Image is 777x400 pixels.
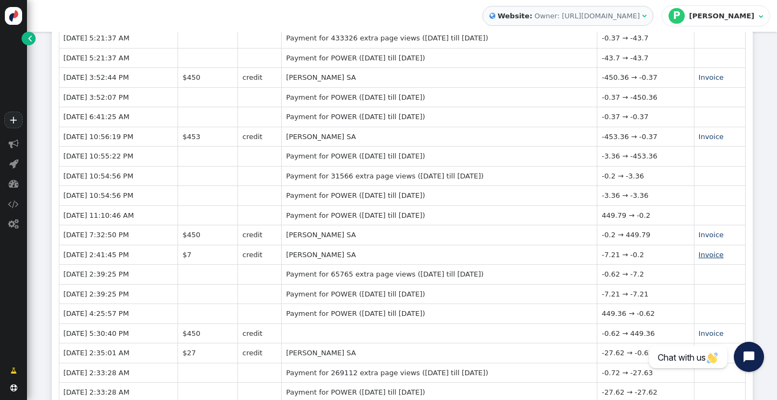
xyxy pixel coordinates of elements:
td: 449.36 → -0.62 [597,304,693,323]
div: Owner: [URL][DOMAIN_NAME] [534,11,639,22]
td: Payment for 65765 extra page views ([DATE] till [DATE]) [281,264,597,284]
td: -0.37 → -43.7 [597,28,693,48]
td: -453.36 → -0.37 [597,127,693,147]
a: Invoice [699,251,724,259]
td: -450.36 → -0.37 [597,67,693,87]
td: Payment for POWER ([DATE] till [DATE]) [281,185,597,205]
td: -27.62 → -0.62 [597,343,693,363]
td: Payment for 269112 extra page views ([DATE] till [DATE]) [281,363,597,383]
td: credit [237,245,281,265]
td: [DATE] 10:54:56 PM [59,185,178,205]
td: [DATE] 10:56:19 PM [59,127,178,147]
span:  [9,178,19,189]
td: -3.36 → -3.36 [597,185,693,205]
td: [DATE] 5:21:37 AM [59,28,178,48]
b: Website: [495,11,534,22]
td: [DATE] 5:30:40 PM [59,323,178,343]
td: credit [237,127,281,147]
td: [DATE] 4:25:57 PM [59,304,178,323]
td: [DATE] 2:39:25 PM [59,264,178,284]
span:  [10,384,17,391]
td: -7.21 → -0.2 [597,245,693,265]
span:  [8,219,19,229]
a: Invoice [699,231,724,239]
span:  [642,12,646,19]
span:  [759,13,763,20]
td: -0.37 → -450.36 [597,87,693,107]
span:  [489,11,495,22]
td: -0.62 → -7.2 [597,264,693,284]
td: [DATE] 10:55:22 PM [59,146,178,166]
td: -0.72 → -27.63 [597,363,693,383]
td: $7 [178,245,237,265]
span:  [10,365,17,376]
td: [DATE] 2:39:25 PM [59,284,178,304]
td: [DATE] 10:54:56 PM [59,166,178,186]
a:  [3,362,24,380]
td: [DATE] 6:41:25 AM [59,107,178,127]
span:  [9,139,19,149]
td: -0.37 → -0.37 [597,107,693,127]
td: Payment for POWER ([DATE] till [DATE]) [281,205,597,225]
td: -0.2 → -3.36 [597,166,693,186]
div: [PERSON_NAME] [689,12,756,20]
td: $453 [178,127,237,147]
td: [PERSON_NAME] SA [281,225,597,245]
div: P [669,8,685,24]
span:  [28,33,32,44]
span:  [8,199,19,209]
a: Invoice [699,73,724,81]
a: + [4,112,23,128]
td: Payment for POWER ([DATE] till [DATE]) [281,48,597,68]
td: $450 [178,67,237,87]
td: credit [237,343,281,363]
td: 449.79 → -0.2 [597,205,693,225]
td: [DATE] 2:35:01 AM [59,343,178,363]
td: [PERSON_NAME] SA [281,127,597,147]
td: Payment for POWER ([DATE] till [DATE]) [281,146,597,166]
span:  [9,158,18,169]
td: credit [237,67,281,87]
td: Payment for POWER ([DATE] till [DATE]) [281,304,597,323]
td: -7.21 → -7.21 [597,284,693,304]
td: [DATE] 7:32:50 PM [59,225,178,245]
td: [PERSON_NAME] SA [281,67,597,87]
td: Payment for 433326 extra page views ([DATE] till [DATE]) [281,28,597,48]
a: Invoice [699,133,724,141]
td: -43.7 → -43.7 [597,48,693,68]
td: Payment for POWER ([DATE] till [DATE]) [281,107,597,127]
td: [PERSON_NAME] SA [281,245,597,265]
td: [DATE] 2:41:45 PM [59,245,178,265]
a: Invoice [699,329,724,337]
td: Payment for 31566 extra page views ([DATE] till [DATE]) [281,166,597,186]
td: -0.62 → 449.36 [597,323,693,343]
td: $450 [178,225,237,245]
td: credit [237,225,281,245]
td: Payment for POWER ([DATE] till [DATE]) [281,87,597,107]
td: [PERSON_NAME] SA [281,343,597,363]
td: $27 [178,343,237,363]
td: [DATE] 2:33:28 AM [59,363,178,383]
td: [DATE] 3:52:07 PM [59,87,178,107]
td: [DATE] 11:10:46 AM [59,205,178,225]
td: [DATE] 5:21:37 AM [59,48,178,68]
td: $450 [178,323,237,343]
td: -0.2 → 449.79 [597,225,693,245]
td: [DATE] 3:52:44 PM [59,67,178,87]
td: credit [237,323,281,343]
td: Payment for POWER ([DATE] till [DATE]) [281,284,597,304]
td: -3.36 → -453.36 [597,146,693,166]
a:  [22,32,35,45]
img: logo-icon.svg [5,7,23,25]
